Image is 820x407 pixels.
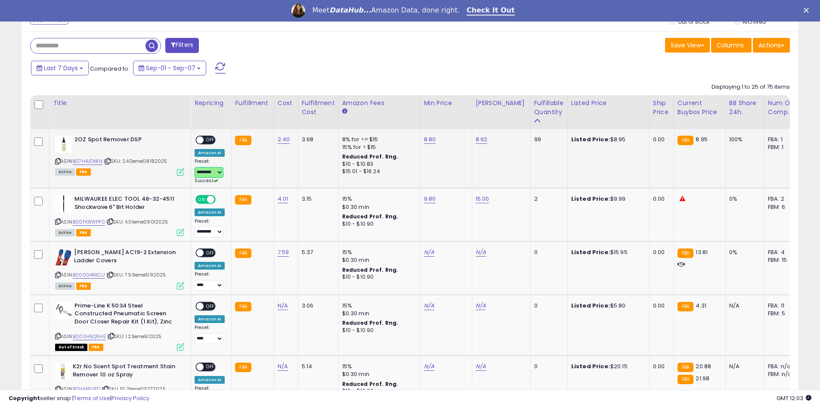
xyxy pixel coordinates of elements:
b: Reduced Prof. Rng. [342,319,399,326]
a: 2.40 [278,135,290,144]
small: FBA [678,375,693,384]
span: | SKU: 1.23eme512025 [107,333,161,340]
div: 0 [534,363,561,370]
div: FBA: n/a [768,363,796,370]
button: Columns [711,38,752,53]
strong: Copyright [9,394,40,402]
div: FBM: 6 [768,203,796,211]
div: FBA: 1 [768,136,796,143]
div: Amazon AI [195,315,225,323]
small: FBA [678,363,693,372]
div: 15% [342,302,414,310]
div: Cost [278,99,294,108]
div: $10 - $10.90 [342,221,414,228]
button: Sep-01 - Sep-07 [133,61,206,75]
div: Amazon AI [195,376,225,384]
small: FBA [235,195,251,205]
span: All listings currently available for purchase on Amazon [55,283,75,290]
small: FBA [235,136,251,145]
div: 15% [342,249,414,256]
img: 41YBFHqjPAL._SL40_.jpg [55,249,72,266]
img: 31Fqh5gaJCL._SL40_.jpg [55,363,71,380]
b: MILWAUKEE ELEC TOOL 48-32-4511 Shockwave 6" Bit Holder [74,195,179,213]
div: Preset: [195,271,225,291]
div: Title [53,99,187,108]
div: 3.06 [302,302,332,310]
i: DataHub... [329,6,371,14]
div: FBA: 11 [768,302,796,310]
div: 5.37 [302,249,332,256]
b: Listed Price: [571,195,610,203]
a: B00FK8WPP0 [73,218,105,226]
div: 0.00 [653,249,667,256]
div: Fulfillable Quantity [534,99,564,117]
div: $15.01 - $16.24 [342,168,414,175]
div: N/A [729,302,758,310]
div: Amazon AI [195,149,225,157]
label: Archived [743,18,766,25]
span: 13.81 [696,248,708,256]
a: B00004RKCU [73,271,105,279]
div: ASIN: [55,195,184,235]
div: Amazon AI [195,262,225,270]
div: 8% for <= $15 [342,136,414,143]
b: Listed Price: [571,301,610,310]
div: Preset: [195,218,225,238]
span: 21.98 [696,374,709,382]
div: $5.80 [571,302,643,310]
div: $10 - $10.83 [342,161,414,168]
div: Repricing [195,99,228,108]
div: Amazon AI [195,208,225,216]
span: FBA [76,168,91,176]
span: OFF [204,137,217,144]
div: 0% [729,195,758,203]
div: FBA: 2 [768,195,796,203]
div: 0.00 [653,302,667,310]
div: FBM: 5 [768,310,796,317]
div: 15% for > $15 [342,143,414,151]
span: | SKU: 4.01eme09012025 [106,218,168,225]
span: OFF [214,196,228,203]
span: All listings currently available for purchase on Amazon [55,168,75,176]
a: N/A [476,301,486,310]
button: Filters [165,38,199,53]
a: N/A [424,362,434,371]
img: 31Zynpi2KUL._SL40_.jpg [55,302,72,319]
a: N/A [278,362,288,371]
small: Amazon Fees. [342,108,347,115]
div: FBM: n/a [768,370,796,378]
div: N/A [729,363,758,370]
div: Preset: [195,158,225,184]
span: Sep-01 - Sep-07 [146,64,195,72]
div: $8.95 [571,136,643,143]
div: FBM: 15 [768,256,796,264]
b: Prime-Line K 5034 Steel Constructed Pneumatic Screen Door Closer Repair Kit (1 Kit), Zinc [74,302,179,328]
div: ASIN: [55,136,184,175]
a: N/A [278,301,288,310]
span: FBA [89,344,103,351]
div: 2 [534,195,561,203]
span: Last 7 Days [44,64,78,72]
img: 11ree3lGqaL._SL40_.jpg [55,195,72,212]
a: N/A [476,248,486,257]
div: $0.30 min [342,203,414,211]
div: BB Share 24h. [729,99,761,117]
div: Displaying 1 to 25 of 75 items [712,83,790,91]
small: FBA [235,302,251,311]
a: 4.01 [278,195,288,203]
div: Fulfillment Cost [302,99,335,117]
div: 0.00 [653,195,667,203]
div: $0.30 min [342,310,414,317]
span: 8.95 [696,135,708,143]
div: 0 [534,249,561,256]
div: 0.00 [653,136,667,143]
b: Listed Price: [571,362,610,370]
div: Ship Price [653,99,670,117]
div: $9.99 [571,195,643,203]
b: 2OZ Spot Remover DSP [74,136,179,146]
a: 7.59 [278,248,289,257]
div: 3.68 [302,136,332,143]
div: 99 [534,136,561,143]
a: B07H4JDXKN [73,158,102,165]
span: 2025-09-15 12:03 GMT [777,394,811,402]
